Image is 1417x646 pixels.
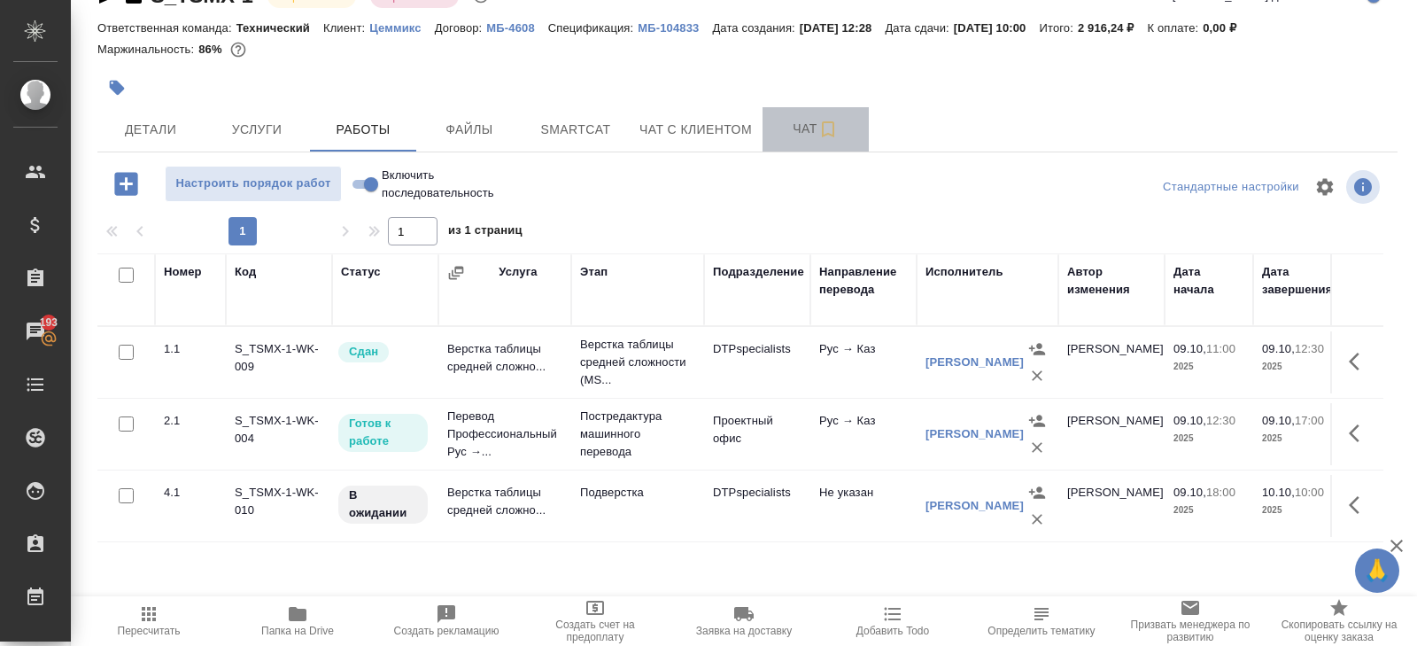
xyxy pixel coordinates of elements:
[712,21,799,35] p: Дата создания:
[1158,174,1304,201] div: split button
[1173,486,1206,499] p: 09.10,
[1058,331,1165,393] td: [PERSON_NAME]
[1295,486,1324,499] p: 10:00
[108,119,193,141] span: Детали
[447,264,465,282] button: Сгруппировать
[1039,21,1077,35] p: Итого:
[486,21,547,35] p: МБ-4608
[1262,414,1295,427] p: 09.10,
[394,625,499,637] span: Создать рекламацию
[4,309,66,354] a: 193
[704,331,810,393] td: DTPspecialists
[1275,619,1403,643] span: Скопировать ссылку на оценку заказа
[226,403,332,465] td: S_TSMX-1-WK-004
[773,118,858,140] span: Чат
[925,355,1024,369] a: [PERSON_NAME]
[704,475,810,537] td: DTPspecialists
[817,119,839,140] svg: Подписаться
[74,596,223,646] button: Пересчитать
[925,427,1024,440] a: [PERSON_NAME]
[639,119,752,141] span: Чат с клиентом
[97,21,236,35] p: Ответственная команда:
[1058,475,1165,537] td: [PERSON_NAME]
[97,43,198,56] p: Маржинальность:
[438,331,571,393] td: Верстка таблицы средней сложно...
[810,331,917,393] td: Рус → Каз
[235,263,256,281] div: Код
[819,263,908,299] div: Направление перевода
[925,263,1003,281] div: Исполнитель
[369,19,434,35] a: Цеммикс
[1173,342,1206,355] p: 09.10,
[1173,502,1244,519] p: 2025
[1173,263,1244,299] div: Дата начала
[1024,336,1050,362] button: Назначить
[448,220,523,245] span: из 1 страниц
[29,314,69,331] span: 193
[337,340,430,364] div: Менеджер проверил работу исполнителя, передает ее на следующий этап
[533,119,618,141] span: Smartcat
[1262,263,1333,299] div: Дата завершения
[713,263,804,281] div: Подразделение
[987,625,1095,637] span: Определить тематику
[1058,403,1165,465] td: [PERSON_NAME]
[1024,434,1050,461] button: Удалить
[1338,412,1381,455] button: Здесь прячутся важные кнопки
[1078,21,1148,35] p: 2 916,24 ₽
[1295,342,1324,355] p: 12:30
[1338,484,1381,526] button: Здесь прячутся важные кнопки
[1116,596,1265,646] button: Призвать менеджера по развитию
[810,403,917,465] td: Рус → Каз
[1295,414,1324,427] p: 17:00
[1024,506,1050,533] button: Удалить
[638,19,712,35] a: МБ-104833
[954,21,1040,35] p: [DATE] 10:00
[382,167,510,202] span: Включить последовательность
[1265,596,1413,646] button: Скопировать ссылку на оценку заказа
[369,21,434,35] p: Цеммикс
[486,19,547,35] a: МБ-4608
[349,415,417,450] p: Готов к работе
[214,119,299,141] span: Услуги
[800,21,886,35] p: [DATE] 12:28
[1173,358,1244,376] p: 2025
[856,625,929,637] span: Добавить Todo
[321,119,406,141] span: Работы
[670,596,818,646] button: Заявка на доставку
[925,499,1024,512] a: [PERSON_NAME]
[1148,21,1204,35] p: К оплате:
[580,484,695,502] p: Подверстка
[1206,414,1235,427] p: 12:30
[1206,342,1235,355] p: 11:00
[1024,479,1050,506] button: Назначить
[435,21,487,35] p: Договор:
[1262,502,1333,519] p: 2025
[102,166,151,202] button: Добавить работу
[164,263,202,281] div: Номер
[818,596,967,646] button: Добавить Todo
[1304,166,1346,208] span: Настроить таблицу
[638,21,712,35] p: МБ-104833
[1262,430,1333,448] p: 2025
[174,174,332,194] span: Настроить порядок работ
[1362,552,1392,589] span: 🙏
[1262,342,1295,355] p: 09.10,
[1173,430,1244,448] p: 2025
[885,21,953,35] p: Дата сдачи:
[349,343,378,361] p: Сдан
[165,166,342,202] button: Настроить порядок работ
[337,412,430,454] div: Исполнитель может приступить к работе
[164,412,217,430] div: 2.1
[580,408,695,461] p: Постредактура машинного перевода
[341,263,381,281] div: Статус
[226,475,332,537] td: S_TSMX-1-WK-010
[967,596,1116,646] button: Определить тематику
[521,596,670,646] button: Создать счет на предоплату
[372,596,521,646] button: Создать рекламацию
[1262,358,1333,376] p: 2025
[226,331,332,393] td: S_TSMX-1-WK-009
[261,625,334,637] span: Папка на Drive
[1355,549,1399,593] button: 🙏
[118,625,181,637] span: Пересчитать
[438,399,571,470] td: Перевод Профессиональный Рус →...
